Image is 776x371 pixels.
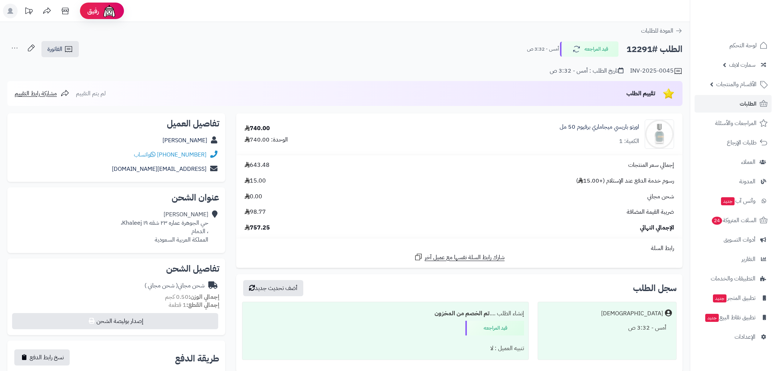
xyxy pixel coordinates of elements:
[435,309,490,318] b: تم الخصم من المخزون
[695,153,772,171] a: العملاء
[645,120,674,149] img: 1636901702-8717774840870-orto-parisi-orto-parisi-megamare-_u_-parfum-50-ml-1-90x90.jpg
[30,353,64,362] span: نسخ رابط الدفع
[12,313,218,329] button: إصدار بوليصة الشحن
[247,306,524,321] div: إنشاء الطلب ....
[715,118,757,128] span: المراجعات والأسئلة
[628,161,674,169] span: إجمالي سعر المنتجات
[741,157,755,167] span: العملاء
[711,273,755,284] span: التطبيقات والخدمات
[720,196,755,206] span: وآتس آب
[560,123,639,131] a: اورتو باريسي ميجاماري برفيوم 50 مل
[121,210,208,244] div: [PERSON_NAME] حي الجوهرة عماره ٢٣ شقه ١٩ Khaleej، ، الدمام المملكة العربية السعودية
[169,301,219,309] small: 1 قطعة
[641,26,673,35] span: العودة للطلبات
[162,136,207,145] a: [PERSON_NAME]
[245,177,266,185] span: 15.00
[712,217,722,225] span: 24
[76,89,106,98] span: لم يتم التقييم
[14,349,70,366] button: نسخ رابط الدفع
[134,150,155,159] a: واتساب
[186,301,219,309] strong: إجمالي القطع:
[695,173,772,190] a: المدونة
[239,244,680,253] div: رابط السلة
[641,26,682,35] a: العودة للطلبات
[724,235,755,245] span: أدوات التسويق
[13,264,219,273] h2: تفاصيل الشحن
[245,136,288,144] div: الوحدة: 740.00
[41,41,79,57] a: الفاتورة
[716,79,757,89] span: الأقسام والمنتجات
[465,321,524,335] div: قيد المراجعه
[414,253,505,262] a: شارك رابط السلة نفسها مع عميل آخر
[739,176,755,187] span: المدونة
[247,341,524,356] div: تنبيه العميل : لا
[633,284,677,293] h3: سجل الطلب
[245,192,262,201] span: 0.00
[721,197,735,205] span: جديد
[13,119,219,128] h2: تفاصيل العميل
[144,281,178,290] span: ( شحن مجاني )
[175,354,219,363] h2: طريقة الدفع
[695,192,772,210] a: وآتس آبجديد
[729,40,757,51] span: لوحة التحكم
[626,42,682,57] h2: الطلب #12291
[243,280,303,296] button: أضف تحديث جديد
[87,7,99,15] span: رفيق
[601,309,663,318] div: [DEMOGRAPHIC_DATA]
[245,224,270,232] span: 757.25
[102,4,117,18] img: ai-face.png
[627,208,674,216] span: ضريبة القيمة المضافة
[527,45,559,53] small: أمس - 3:32 ص
[695,37,772,54] a: لوحة التحكم
[245,208,266,216] span: 98.77
[695,309,772,326] a: تطبيق نقاط البيعجديد
[711,215,757,225] span: السلات المتروكة
[550,67,623,75] div: تاريخ الطلب : أمس - 3:32 ص
[245,124,270,133] div: 740.00
[619,137,639,146] div: الكمية: 1
[705,314,719,322] span: جديد
[157,150,206,159] a: [PHONE_NUMBER]
[630,67,682,76] div: INV-2025-0045
[742,254,755,264] span: التقارير
[735,332,755,342] span: الإعدادات
[245,161,270,169] span: 643.48
[15,89,57,98] span: مشاركة رابط التقييم
[542,321,672,335] div: أمس - 3:32 ص
[695,231,772,249] a: أدوات التسويق
[13,193,219,202] h2: عنوان الشحن
[695,95,772,113] a: الطلبات
[695,289,772,307] a: تطبيق المتجرجديد
[726,17,769,33] img: logo-2.png
[713,294,726,302] span: جديد
[188,293,219,301] strong: إجمالي الوزن:
[695,114,772,132] a: المراجعات والأسئلة
[576,177,674,185] span: رسوم خدمة الدفع عند الإستلام (+15.00 )
[647,192,674,201] span: شحن مجاني
[144,282,205,290] div: شحن مجاني
[47,45,62,54] span: الفاتورة
[640,224,674,232] span: الإجمالي النهائي
[729,60,755,70] span: سمارت لايف
[695,328,772,346] a: الإعدادات
[695,134,772,151] a: طلبات الإرجاع
[560,41,619,57] button: قيد المراجعه
[695,250,772,268] a: التقارير
[165,293,219,301] small: 0.50 كجم
[112,165,206,173] a: [EMAIL_ADDRESS][DOMAIN_NAME]
[626,89,655,98] span: تقييم الطلب
[712,293,755,303] span: تطبيق المتجر
[695,270,772,287] a: التطبيقات والخدمات
[15,89,69,98] a: مشاركة رابط التقييم
[704,312,755,323] span: تطبيق نقاط البيع
[695,212,772,229] a: السلات المتروكة24
[19,4,38,20] a: تحديثات المنصة
[740,99,757,109] span: الطلبات
[727,137,757,148] span: طلبات الإرجاع
[425,253,505,262] span: شارك رابط السلة نفسها مع عميل آخر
